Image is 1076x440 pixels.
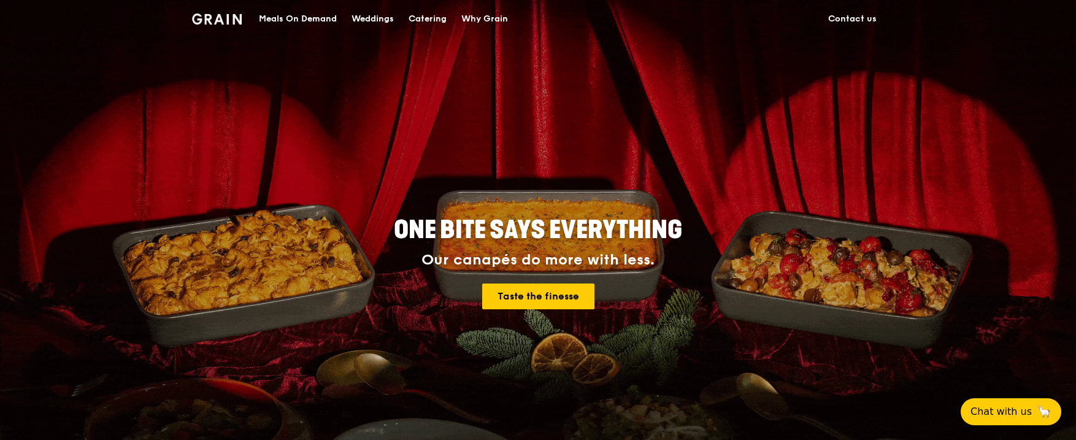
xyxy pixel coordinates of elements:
[394,215,682,245] span: ONE BITE SAYS EVERYTHING
[821,1,884,37] a: Contact us
[401,1,454,37] a: Catering
[352,1,394,37] div: Weddings
[482,284,594,309] a: Taste the finesse
[192,14,242,25] img: Grain
[970,404,1032,419] span: Chat with us
[409,1,447,37] div: Catering
[961,398,1061,425] button: Chat with us🦙
[259,1,337,37] div: Meals On Demand
[1037,404,1051,419] span: 🦙
[461,1,508,37] div: Why Grain
[344,1,401,37] a: Weddings
[454,1,515,37] a: Why Grain
[317,252,759,269] div: Our canapés do more with less.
